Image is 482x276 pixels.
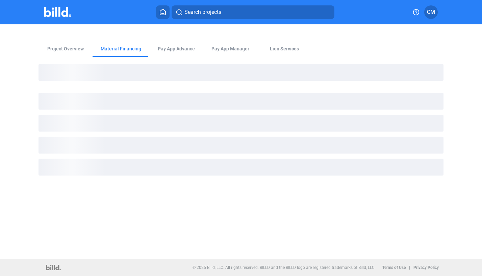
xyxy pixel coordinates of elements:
[382,265,406,270] b: Terms of Use
[39,93,443,110] div: loading
[409,265,410,270] p: |
[427,8,435,16] span: CM
[46,265,60,270] img: logo
[184,8,221,16] span: Search projects
[47,45,84,52] div: Project Overview
[39,159,443,176] div: loading
[101,45,141,52] div: Material Financing
[193,265,376,270] p: © 2025 Billd, LLC. All rights reserved. BILLD and the BILLD logo are registered trademarks of Bil...
[44,7,71,17] img: Billd Company Logo
[211,45,249,52] span: Pay App Manager
[172,5,334,19] button: Search projects
[39,115,443,132] div: loading
[39,137,443,154] div: loading
[424,5,438,19] button: CM
[158,45,195,52] div: Pay App Advance
[270,45,299,52] div: Lien Services
[413,265,439,270] b: Privacy Policy
[39,64,443,81] div: loading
